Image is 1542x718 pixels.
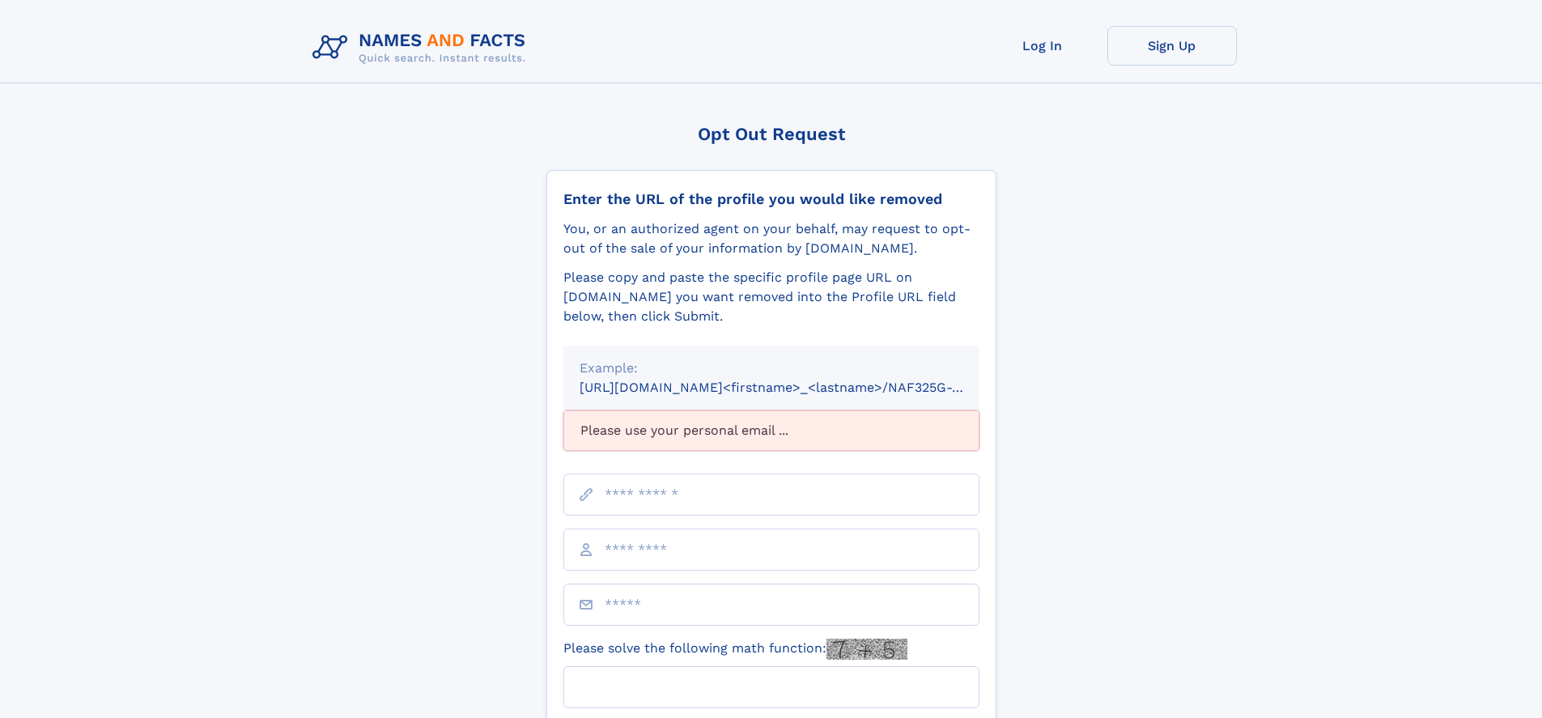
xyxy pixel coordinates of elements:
div: Opt Out Request [546,124,996,144]
a: Log In [978,26,1107,66]
label: Please solve the following math function: [563,639,907,660]
div: Example: [580,359,963,378]
small: [URL][DOMAIN_NAME]<firstname>_<lastname>/NAF325G-xxxxxxxx [580,380,1010,395]
div: You, or an authorized agent on your behalf, may request to opt-out of the sale of your informatio... [563,219,979,258]
div: Please use your personal email ... [563,410,979,451]
img: Logo Names and Facts [306,26,539,70]
div: Enter the URL of the profile you would like removed [563,190,979,208]
a: Sign Up [1107,26,1237,66]
div: Please copy and paste the specific profile page URL on [DOMAIN_NAME] you want removed into the Pr... [563,268,979,326]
